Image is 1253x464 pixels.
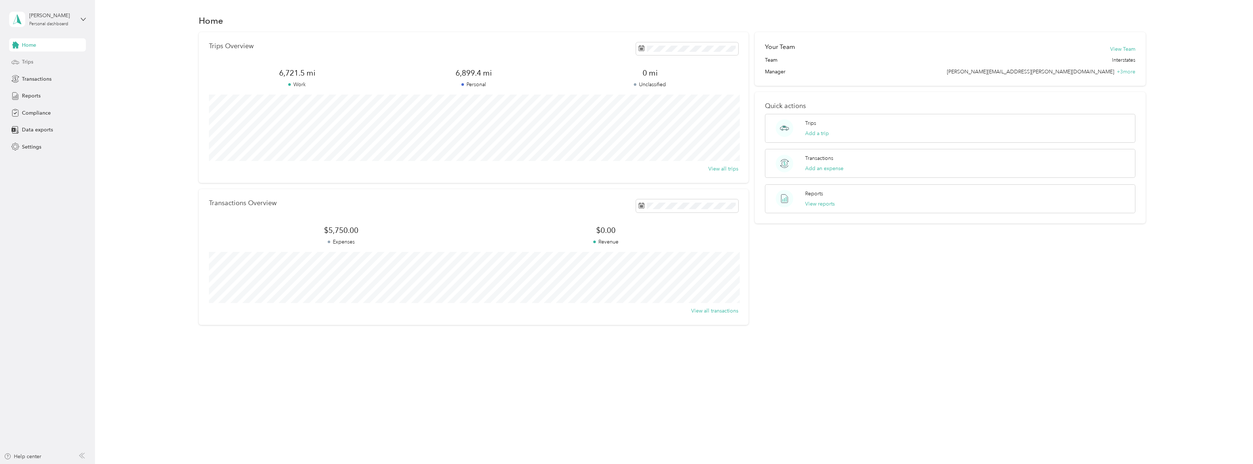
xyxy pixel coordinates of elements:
[473,238,738,246] p: Revenue
[385,68,562,78] span: 6,899.4 mi
[22,75,52,83] span: Transactions
[708,165,738,173] button: View all trips
[209,225,473,235] span: $5,750.00
[805,165,843,172] button: Add an expense
[805,154,833,162] p: Transactions
[562,81,738,88] p: Unclassified
[805,130,829,137] button: Add a trip
[22,143,41,151] span: Settings
[1110,45,1135,53] button: View Team
[1212,423,1253,464] iframe: Everlance-gr Chat Button Frame
[765,68,785,76] span: Manager
[209,68,385,78] span: 6,721.5 mi
[1112,56,1135,64] span: Interstates
[765,42,795,51] h2: Your Team
[22,109,51,117] span: Compliance
[199,17,223,24] h1: Home
[691,307,738,315] button: View all transactions
[209,42,254,50] p: Trips Overview
[805,119,816,127] p: Trips
[22,41,36,49] span: Home
[209,81,385,88] p: Work
[765,56,777,64] span: Team
[765,102,1135,110] p: Quick actions
[209,238,473,246] p: Expenses
[805,190,823,198] p: Reports
[22,126,53,134] span: Data exports
[4,453,41,460] button: Help center
[473,225,738,235] span: $0.00
[209,199,277,207] p: Transactions Overview
[805,200,835,208] button: View reports
[947,69,1114,75] span: [PERSON_NAME][EMAIL_ADDRESS][PERSON_NAME][DOMAIN_NAME]
[1117,69,1135,75] span: + 3 more
[29,12,75,19] div: [PERSON_NAME]
[22,58,33,66] span: Trips
[562,68,738,78] span: 0 mi
[385,81,562,88] p: Personal
[22,92,41,100] span: Reports
[29,22,68,26] div: Personal dashboard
